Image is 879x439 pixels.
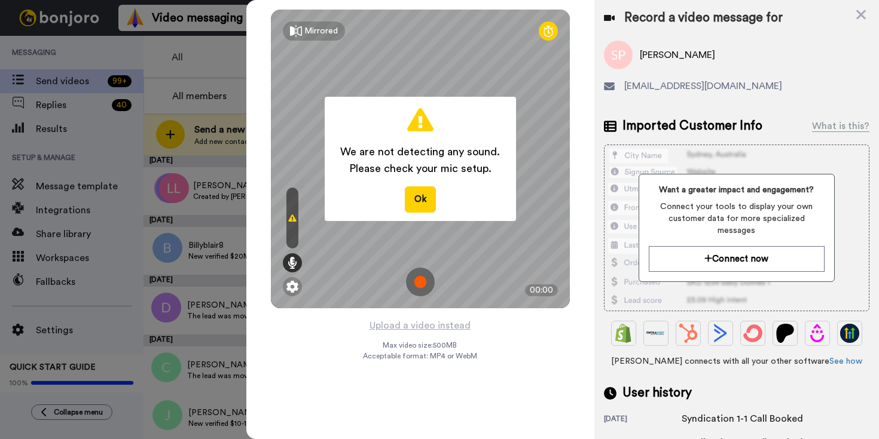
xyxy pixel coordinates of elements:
[649,201,825,237] span: Connect your tools to display your own customer data for more specialized messages
[840,324,859,343] img: GoHighLevel
[405,186,436,212] button: Ok
[286,281,298,293] img: ic_gear.svg
[383,340,457,350] span: Max video size: 500 MB
[646,324,666,343] img: Ontraport
[366,318,474,333] button: Upload a video instead
[682,412,803,426] div: Syndication 1-1 Call Booked
[604,414,682,426] div: [DATE]
[649,184,825,196] span: Want a greater impact and engagement?
[808,324,827,343] img: Drip
[622,117,762,135] span: Imported Customer Info
[614,324,633,343] img: Shopify
[679,324,698,343] img: Hubspot
[711,324,730,343] img: ActiveCampaign
[812,119,869,133] div: What is this?
[604,355,869,367] span: [PERSON_NAME] connects with all your other software
[406,268,435,296] img: ic_record_start.svg
[776,324,795,343] img: Patreon
[340,160,500,177] span: Please check your mic setup.
[363,351,477,361] span: Acceptable format: MP4 or WebM
[340,143,500,160] span: We are not detecting any sound.
[624,79,782,93] span: [EMAIL_ADDRESS][DOMAIN_NAME]
[649,246,825,272] button: Connect now
[829,357,862,366] a: See how
[743,324,762,343] img: ConvertKit
[622,384,692,402] span: User history
[525,284,558,296] div: 00:00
